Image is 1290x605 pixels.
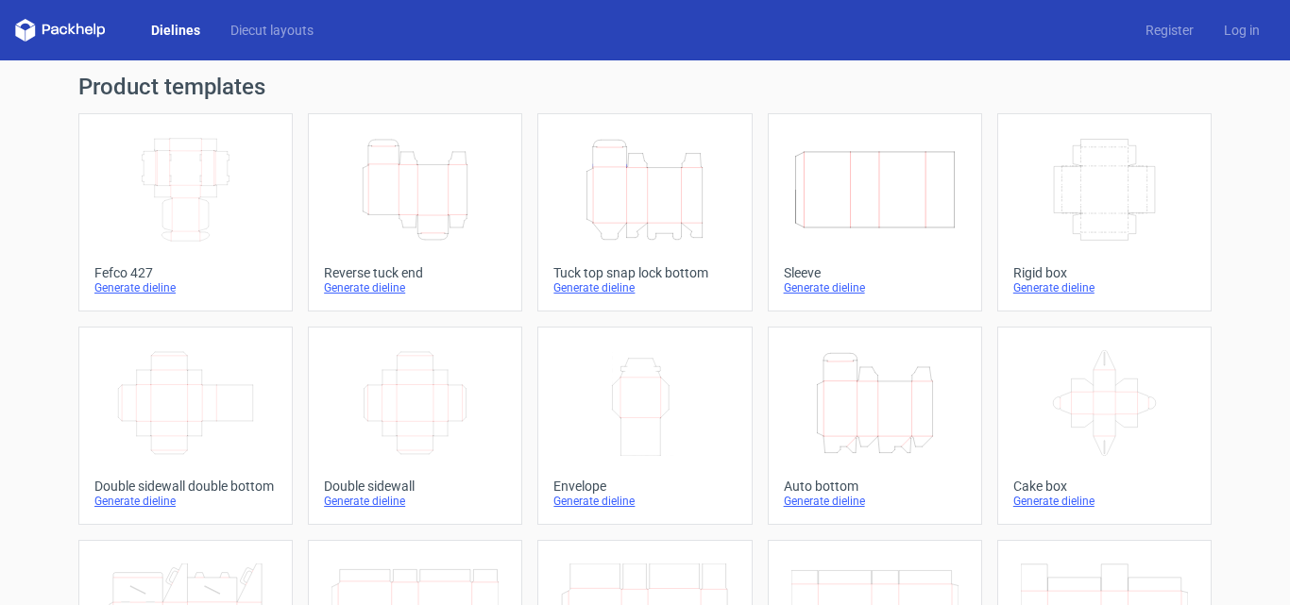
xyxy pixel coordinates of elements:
[537,113,752,311] a: Tuck top snap lock bottomGenerate dieline
[1013,494,1196,509] div: Generate dieline
[553,494,736,509] div: Generate dieline
[768,113,982,311] a: SleeveGenerate dieline
[784,494,966,509] div: Generate dieline
[784,280,966,295] div: Generate dieline
[997,327,1212,525] a: Cake boxGenerate dieline
[1013,265,1196,280] div: Rigid box
[94,479,277,494] div: Double sidewall double bottom
[553,265,736,280] div: Tuck top snap lock bottom
[324,479,506,494] div: Double sidewall
[308,327,522,525] a: Double sidewallGenerate dieline
[1130,21,1209,40] a: Register
[324,280,506,295] div: Generate dieline
[136,21,215,40] a: Dielines
[308,113,522,311] a: Reverse tuck endGenerate dieline
[553,479,736,494] div: Envelope
[78,113,293,311] a: Fefco 427Generate dieline
[997,113,1212,311] a: Rigid boxGenerate dieline
[94,265,277,280] div: Fefco 427
[784,479,966,494] div: Auto bottom
[78,327,293,525] a: Double sidewall double bottomGenerate dieline
[324,494,506,509] div: Generate dieline
[1013,479,1196,494] div: Cake box
[553,280,736,295] div: Generate dieline
[784,265,966,280] div: Sleeve
[94,494,277,509] div: Generate dieline
[78,76,1212,98] h1: Product templates
[1209,21,1275,40] a: Log in
[537,327,752,525] a: EnvelopeGenerate dieline
[768,327,982,525] a: Auto bottomGenerate dieline
[1013,280,1196,295] div: Generate dieline
[324,265,506,280] div: Reverse tuck end
[215,21,329,40] a: Diecut layouts
[94,280,277,295] div: Generate dieline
